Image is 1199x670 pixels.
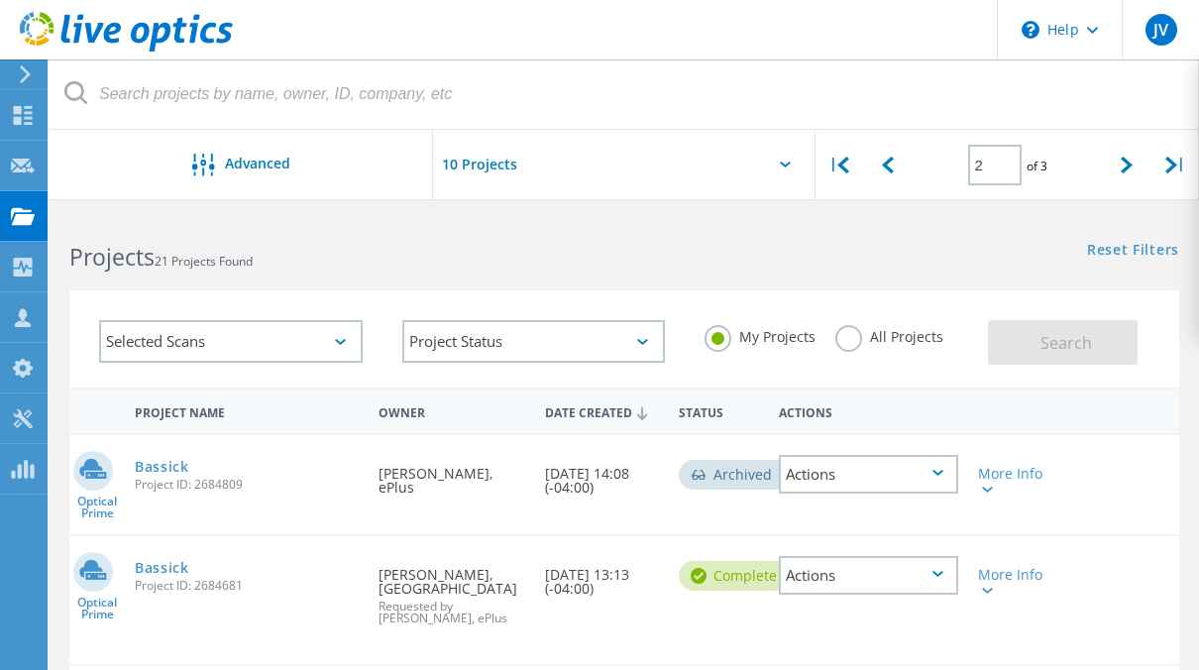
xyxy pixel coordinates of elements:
[1151,130,1199,200] div: |
[535,435,668,514] div: [DATE] 14:08 (-04:00)
[135,561,189,575] a: Bassick
[835,325,943,344] label: All Projects
[779,455,959,494] div: Actions
[1022,21,1039,39] svg: \n
[779,556,959,595] div: Actions
[20,42,233,56] a: Live Optics Dashboard
[1040,332,1092,354] span: Search
[535,536,668,615] div: [DATE] 13:13 (-04:00)
[99,320,363,363] div: Selected Scans
[1087,243,1179,260] a: Reset Filters
[705,325,816,344] label: My Projects
[679,561,797,591] div: Complete
[769,392,969,429] div: Actions
[1027,158,1047,174] span: of 3
[1153,22,1168,38] span: JV
[69,241,155,273] b: Projects
[135,580,359,592] span: Project ID: 2684681
[369,392,535,429] div: Owner
[369,536,535,644] div: [PERSON_NAME], [GEOGRAPHIC_DATA]
[816,130,863,200] div: |
[125,392,369,429] div: Project Name
[379,601,525,624] span: Requested by [PERSON_NAME], ePlus
[402,320,666,363] div: Project Status
[155,253,253,270] span: 21 Projects Found
[669,392,769,429] div: Status
[225,157,290,170] span: Advanced
[135,479,359,491] span: Project ID: 2684809
[135,460,189,474] a: Bassick
[978,568,1047,596] div: More Info
[369,435,535,514] div: [PERSON_NAME], ePlus
[69,597,125,620] span: Optical Prime
[679,460,792,490] div: Archived
[69,496,125,519] span: Optical Prime
[978,467,1047,495] div: More Info
[535,392,668,430] div: Date Created
[988,320,1138,365] button: Search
